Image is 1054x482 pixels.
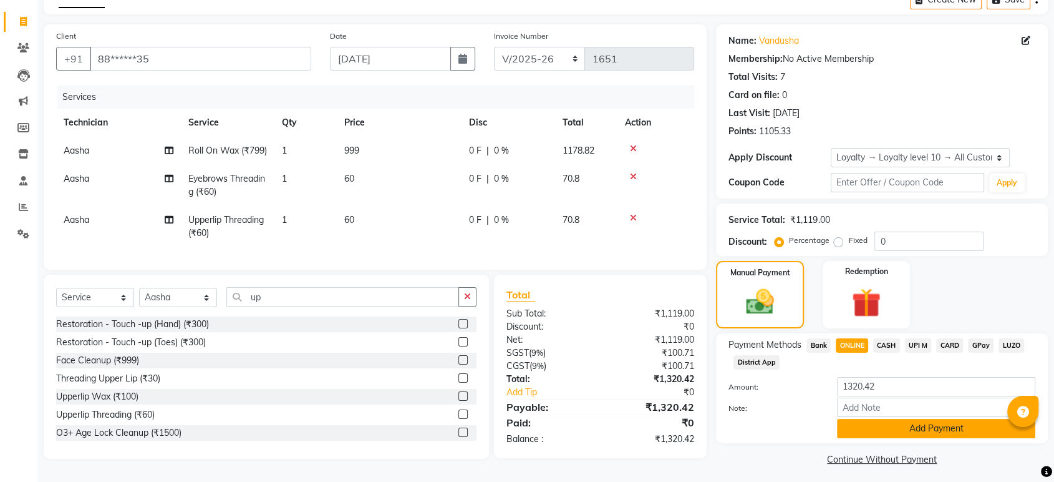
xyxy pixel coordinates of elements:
[728,52,1035,66] div: No Active Membership
[843,285,889,321] img: _gift.svg
[344,145,359,156] span: 999
[56,336,206,349] div: Restoration - Touch -up (Toes) (₹300)
[730,267,790,278] label: Manual Payment
[469,214,481,227] span: 0 F
[344,214,354,225] span: 60
[494,214,509,227] span: 0 %
[836,338,868,353] span: ONLINE
[494,31,548,42] label: Invoice Number
[789,235,829,246] label: Percentage
[601,320,704,333] div: ₹0
[469,144,481,157] span: 0 F
[282,173,287,184] span: 1
[728,107,770,120] div: Last Visit:
[728,214,785,227] div: Service Total:
[563,173,579,184] span: 70.8
[555,109,617,137] th: Total
[848,235,867,246] label: Fixed
[728,52,783,66] div: Membership:
[506,360,529,371] span: CGST
[486,172,489,185] span: |
[330,31,347,42] label: Date
[601,433,704,446] div: ₹1,320.42
[790,214,829,227] div: ₹1,119.00
[782,89,787,102] div: 0
[968,338,994,353] span: GPay
[56,426,181,440] div: O3+ Age Lock Cleanup (₹1500)
[56,109,181,137] th: Technician
[563,214,579,225] span: 70.8
[188,173,265,197] span: Eyebrows Threading (₹60)
[844,266,887,277] label: Redemption
[728,235,767,248] div: Discount:
[728,151,831,164] div: Apply Discount
[226,287,459,307] input: Search or Scan
[282,214,287,225] span: 1
[728,89,780,102] div: Card on file:
[936,338,963,353] span: CARD
[64,173,89,184] span: Aasha
[56,318,209,331] div: Restoration - Touch -up (Hand) (₹300)
[497,373,601,386] div: Total:
[728,125,757,138] div: Points:
[780,71,785,84] div: 7
[617,109,694,137] th: Action
[188,214,264,239] span: Upperlip Threading (₹60)
[905,338,932,353] span: UPI M
[718,453,1045,466] a: Continue Without Payment
[497,415,601,430] div: Paid:
[56,47,91,71] button: +91
[282,145,287,156] span: 1
[57,86,703,109] div: Services
[837,419,1035,438] button: Add Payment
[759,125,791,138] div: 1105.33
[831,173,984,192] input: Enter Offer / Coupon Code
[737,286,782,318] img: _cash.svg
[344,173,354,184] span: 60
[497,347,601,360] div: ( )
[728,34,757,47] div: Name:
[719,381,828,393] label: Amount:
[806,338,831,353] span: Bank
[506,347,529,358] span: SGST
[601,347,704,360] div: ₹100.71
[56,31,76,42] label: Client
[469,172,481,185] span: 0 F
[601,307,704,320] div: ₹1,119.00
[989,174,1025,192] button: Apply
[506,288,535,302] span: Total
[497,360,601,373] div: ( )
[728,71,778,84] div: Total Visits:
[90,47,311,71] input: Search by Name/Mobile/Email/Code
[759,34,799,47] a: Vandusha
[531,348,543,358] span: 9%
[998,338,1024,353] span: LUZO
[64,145,89,156] span: Aasha
[56,372,160,385] div: Threading Upper Lip (₹30)
[601,400,704,415] div: ₹1,320.42
[494,144,509,157] span: 0 %
[56,390,138,403] div: Upperlip Wax (₹100)
[601,360,704,373] div: ₹100.71
[497,400,601,415] div: Payable:
[486,144,489,157] span: |
[188,145,267,156] span: Roll On Wax (₹799)
[773,107,800,120] div: [DATE]
[274,109,337,137] th: Qty
[56,408,155,421] div: Upperlip Threading (₹60)
[733,355,780,370] span: District App
[728,338,801,352] span: Payment Methods
[719,403,828,414] label: Note:
[497,333,601,347] div: Net:
[728,176,831,189] div: Coupon Code
[486,214,489,227] span: |
[601,415,704,430] div: ₹0
[462,109,555,137] th: Disc
[532,361,544,371] span: 9%
[56,354,139,367] div: Face Cleanup (₹999)
[873,338,900,353] span: CASH
[601,333,704,347] div: ₹1,119.00
[64,214,89,225] span: Aasha
[497,307,601,320] div: Sub Total:
[837,398,1035,417] input: Add Note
